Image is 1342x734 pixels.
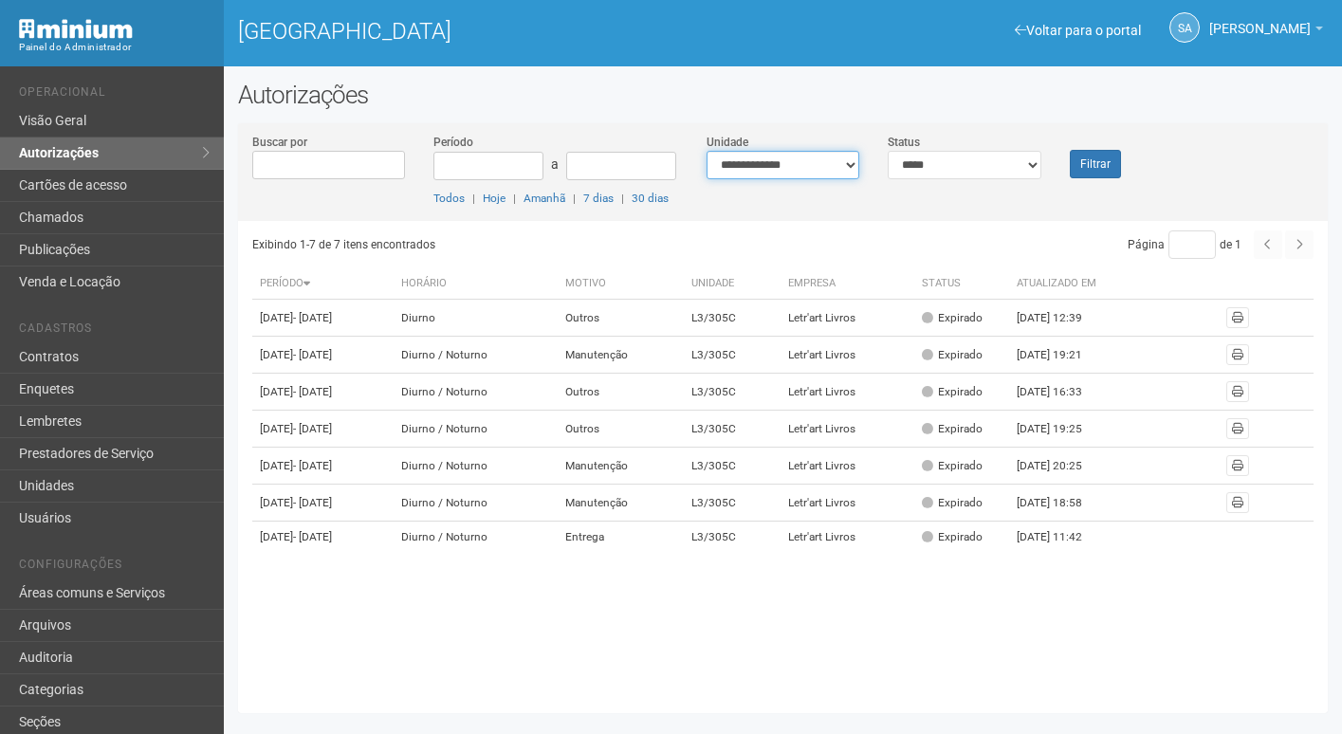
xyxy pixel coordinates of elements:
[252,300,394,337] td: [DATE]
[238,19,769,44] h1: [GEOGRAPHIC_DATA]
[684,522,781,554] td: L3/305C
[684,411,781,448] td: L3/305C
[1015,23,1141,38] a: Voltar para o portal
[922,310,983,326] div: Expirado
[781,337,914,374] td: Letr'art Livros
[707,134,748,151] label: Unidade
[781,374,914,411] td: Letr'art Livros
[558,268,684,300] th: Motivo
[558,485,684,522] td: Manutenção
[293,496,332,509] span: - [DATE]
[252,485,394,522] td: [DATE]
[922,421,983,437] div: Expirado
[1009,337,1113,374] td: [DATE] 19:21
[551,156,559,172] span: a
[252,374,394,411] td: [DATE]
[1209,24,1323,39] a: [PERSON_NAME]
[394,337,558,374] td: Diurno / Noturno
[558,300,684,337] td: Outros
[558,411,684,448] td: Outros
[583,192,614,205] a: 7 dias
[558,374,684,411] td: Outros
[684,300,781,337] td: L3/305C
[1009,485,1113,522] td: [DATE] 18:58
[524,192,565,205] a: Amanhã
[19,558,210,578] li: Configurações
[914,268,1009,300] th: Status
[922,384,983,400] div: Expirado
[781,300,914,337] td: Letr'art Livros
[621,192,624,205] span: |
[1009,268,1113,300] th: Atualizado em
[684,337,781,374] td: L3/305C
[781,485,914,522] td: Letr'art Livros
[252,522,394,554] td: [DATE]
[558,522,684,554] td: Entrega
[1009,411,1113,448] td: [DATE] 19:25
[513,192,516,205] span: |
[252,268,394,300] th: Período
[1009,448,1113,485] td: [DATE] 20:25
[394,485,558,522] td: Diurno / Noturno
[394,411,558,448] td: Diurno / Noturno
[1128,238,1241,251] span: Página de 1
[573,192,576,205] span: |
[781,268,914,300] th: Empresa
[394,448,558,485] td: Diurno / Noturno
[684,268,781,300] th: Unidade
[1070,150,1121,178] button: Filtrar
[1209,3,1311,36] span: Silvio Anjos
[293,459,332,472] span: - [DATE]
[19,39,210,56] div: Painel do Administrador
[922,347,983,363] div: Expirado
[433,134,473,151] label: Período
[252,411,394,448] td: [DATE]
[888,134,920,151] label: Status
[293,311,332,324] span: - [DATE]
[394,522,558,554] td: Diurno / Noturno
[684,485,781,522] td: L3/305C
[394,300,558,337] td: Diurno
[433,192,465,205] a: Todos
[394,374,558,411] td: Diurno / Noturno
[252,448,394,485] td: [DATE]
[684,448,781,485] td: L3/305C
[293,348,332,361] span: - [DATE]
[558,448,684,485] td: Manutenção
[1169,12,1200,43] a: SA
[781,448,914,485] td: Letr'art Livros
[483,192,506,205] a: Hoje
[293,422,332,435] span: - [DATE]
[238,81,1328,109] h2: Autorizações
[1009,522,1113,554] td: [DATE] 11:42
[19,321,210,341] li: Cadastros
[922,458,983,474] div: Expirado
[252,230,777,259] div: Exibindo 1-7 de 7 itens encontrados
[781,411,914,448] td: Letr'art Livros
[922,495,983,511] div: Expirado
[252,337,394,374] td: [DATE]
[1009,300,1113,337] td: [DATE] 12:39
[252,134,307,151] label: Buscar por
[632,192,669,205] a: 30 dias
[684,374,781,411] td: L3/305C
[19,19,133,39] img: Minium
[922,529,983,545] div: Expirado
[472,192,475,205] span: |
[1009,374,1113,411] td: [DATE] 16:33
[19,85,210,105] li: Operacional
[558,337,684,374] td: Manutenção
[394,268,558,300] th: Horário
[293,385,332,398] span: - [DATE]
[293,530,332,543] span: - [DATE]
[781,522,914,554] td: Letr'art Livros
